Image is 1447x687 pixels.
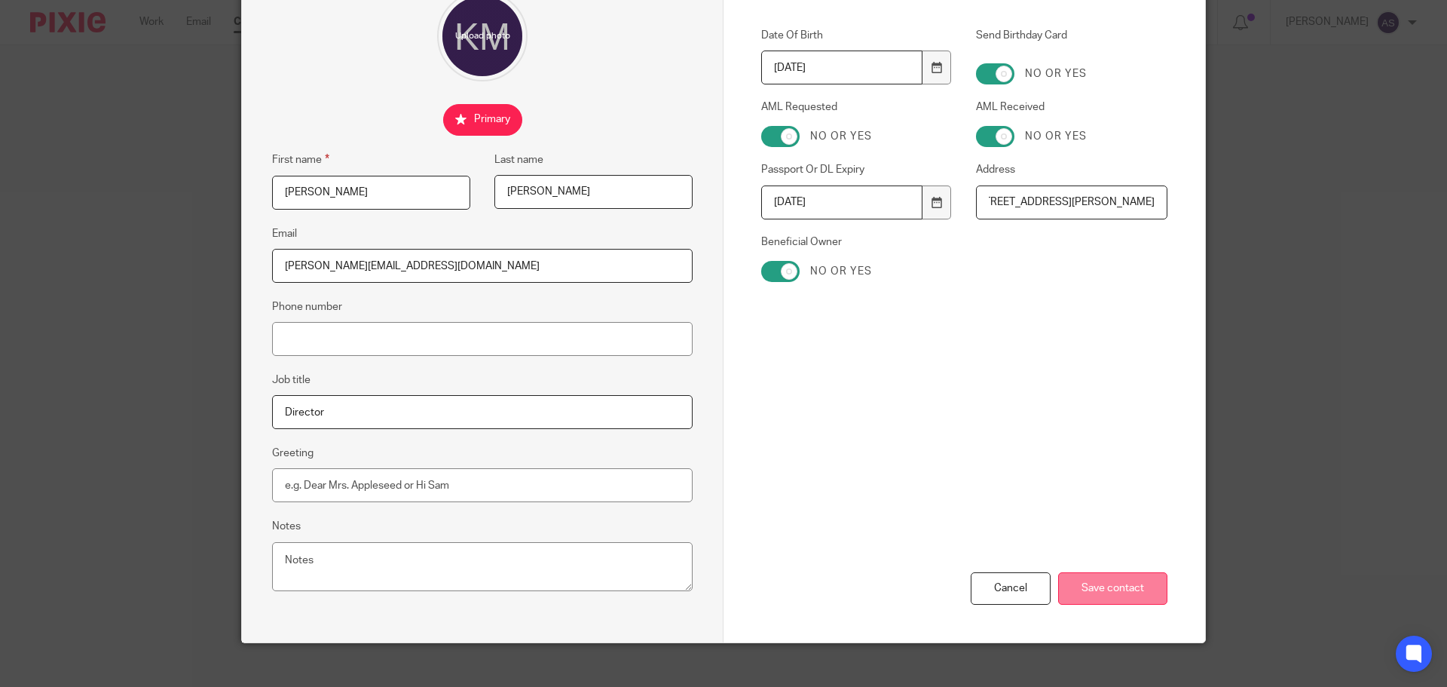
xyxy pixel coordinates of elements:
label: AML Requested [761,100,953,115]
label: Phone number [272,299,342,314]
label: No or yes [1025,66,1087,81]
label: Date Of Birth [761,28,953,43]
input: YYYY-MM-DD [761,186,922,219]
label: Job title [272,373,311,388]
input: YYYY-MM-DD [761,51,922,84]
label: Passport Or DL Expiry [761,162,953,177]
label: First name [272,151,329,168]
label: Email [272,226,297,241]
label: AML Received [976,100,1167,115]
label: Beneficial Owner [761,235,953,250]
label: No or yes [1025,129,1087,144]
label: Last name [494,152,543,167]
label: Notes [272,519,301,534]
input: Save contact [1058,572,1167,605]
input: e.g. Dear Mrs. Appleseed or Hi Sam [272,468,693,502]
label: Address [976,162,1167,177]
label: No or yes [810,264,872,279]
div: Cancel [971,572,1051,605]
label: Send Birthday Card [976,28,1167,52]
label: Greeting [272,446,314,461]
label: No or yes [810,129,872,144]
